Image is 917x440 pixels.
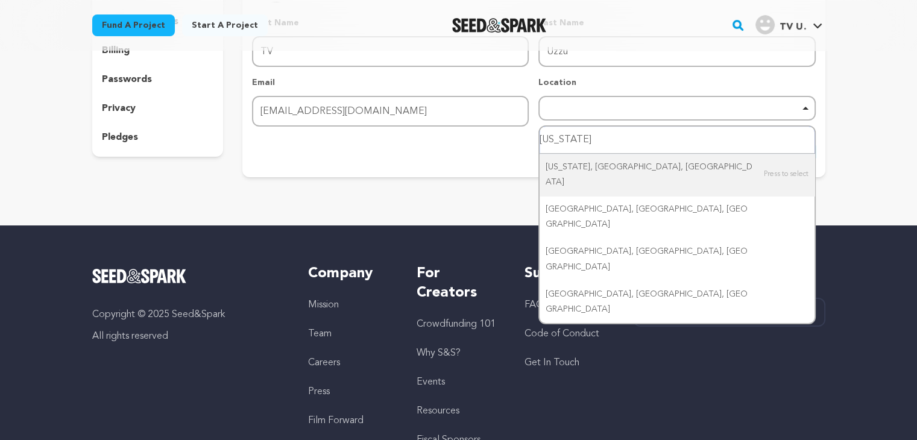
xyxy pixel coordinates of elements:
p: passwords [102,72,152,87]
span: TV U.'s Profile [753,13,825,38]
div: TV U.'s Profile [755,15,805,34]
a: Events [417,377,445,387]
input: Start typing... [540,127,814,154]
a: TV U.'s Profile [753,13,825,34]
a: Fund a project [92,14,175,36]
input: Email [252,96,529,127]
a: Press [308,387,330,397]
h5: Company [308,264,392,283]
button: pledges [92,128,224,147]
div: [US_STATE], [GEOGRAPHIC_DATA], [GEOGRAPHIC_DATA] [540,154,814,196]
button: privacy [92,99,224,118]
span: TV U. [780,22,805,32]
img: Seed&Spark Logo Dark Mode [452,18,547,33]
div: [GEOGRAPHIC_DATA], [GEOGRAPHIC_DATA], [GEOGRAPHIC_DATA] [540,196,814,238]
a: Why S&S? [417,348,461,358]
img: user.png [755,15,775,34]
p: pledges [102,130,138,145]
a: Careers [308,358,340,368]
button: billing [92,41,224,60]
input: Last Name [538,36,815,67]
p: All rights reserved [92,329,285,344]
p: billing [102,43,130,58]
p: Copyright © 2025 Seed&Spark [92,307,285,322]
a: Code of Conduct [525,329,599,339]
a: Seed&Spark Homepage [452,18,547,33]
a: Resources [417,406,459,416]
button: passwords [92,70,224,89]
h5: Support [525,264,608,283]
a: Crowdfunding 101 [417,319,496,329]
div: [GEOGRAPHIC_DATA], [GEOGRAPHIC_DATA], [GEOGRAPHIC_DATA] [540,238,814,280]
a: Film Forward [308,416,364,426]
div: [GEOGRAPHIC_DATA], [GEOGRAPHIC_DATA], [GEOGRAPHIC_DATA] [540,281,814,323]
img: Seed&Spark Logo [92,269,187,283]
a: FAQs [525,300,547,310]
a: Team [308,329,332,339]
h5: For Creators [417,264,500,303]
p: Location [538,77,815,89]
a: Get In Touch [525,358,579,368]
p: privacy [102,101,136,116]
p: Email [252,77,529,89]
a: Mission [308,300,339,310]
a: Start a project [182,14,268,36]
a: Seed&Spark Homepage [92,269,285,283]
input: First Name [252,36,529,67]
